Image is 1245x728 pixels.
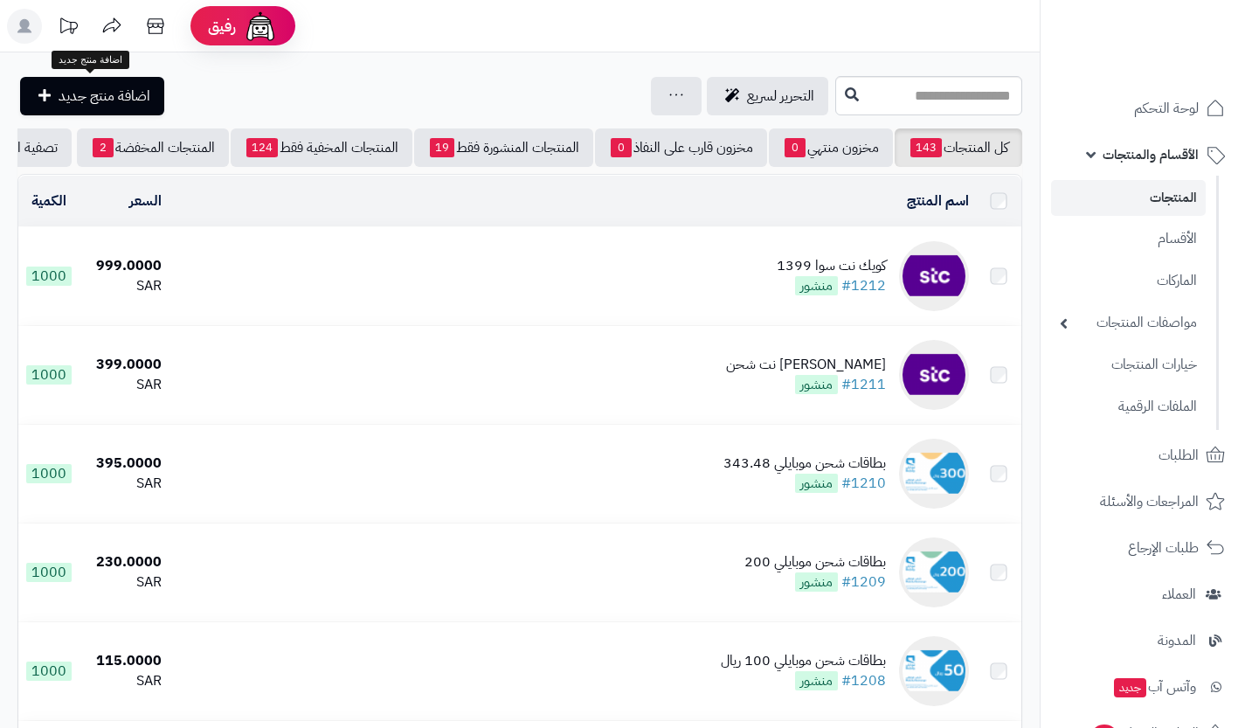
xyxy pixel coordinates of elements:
[1114,678,1146,697] span: جديد
[1051,220,1206,258] a: الأقسام
[841,275,886,296] a: #1212
[795,375,838,394] span: منشور
[46,9,90,48] a: تحديثات المنصة
[611,138,632,157] span: 0
[86,276,161,296] div: SAR
[26,464,72,483] span: 1000
[59,86,150,107] span: اضافة منتج جديد
[52,51,129,70] div: اضافة منتج جديد
[795,671,838,690] span: منشور
[246,138,278,157] span: 124
[795,276,838,295] span: منشور
[1103,142,1199,167] span: الأقسام والمنتجات
[86,552,161,572] div: 230.0000
[795,474,838,493] span: منشور
[129,191,162,211] a: السعر
[86,375,161,395] div: SAR
[899,636,969,706] img: بطاقات شحن موبايلي 100 ريال
[1051,527,1235,569] a: طلبات الإرجاع
[841,374,886,395] a: #1211
[86,651,161,671] div: 115.0000
[899,340,969,410] img: سوا كويك نت شحن
[231,128,412,167] a: المنتجات المخفية فقط124
[1100,489,1199,514] span: المراجعات والأسئلة
[1128,536,1199,560] span: طلبات الإرجاع
[723,454,886,474] div: بطاقات شحن موبايلي 343.48
[1051,262,1206,300] a: الماركات
[899,537,969,607] img: بطاقات شحن موبايلي 200
[769,128,893,167] a: مخزون منتهي0
[1158,628,1196,653] span: المدونة
[20,77,164,115] a: اضافة منتج جديد
[86,355,161,375] div: 399.0000
[77,128,229,167] a: المنتجات المخفضة2
[1051,481,1235,523] a: المراجعات والأسئلة
[1051,620,1235,662] a: المدونة
[721,651,886,671] div: بطاقات شحن موبايلي 100 ريال
[747,86,814,107] span: التحرير لسريع
[595,128,767,167] a: مخزون قارب على النفاذ0
[777,256,886,276] div: كويك نت سوا 1399
[86,256,161,276] div: 999.0000
[414,128,593,167] a: المنتجات المنشورة فقط19
[430,138,454,157] span: 19
[86,572,161,593] div: SAR
[707,77,828,115] a: التحرير لسريع
[895,128,1022,167] a: كل المنتجات143
[899,241,969,311] img: كويك نت سوا 1399
[1159,443,1199,468] span: الطلبات
[1126,26,1228,63] img: logo-2.png
[744,552,886,572] div: بطاقات شحن موبايلي 200
[841,473,886,494] a: #1210
[899,439,969,509] img: بطاقات شحن موبايلي 343.48
[86,474,161,494] div: SAR
[785,138,806,157] span: 0
[1051,434,1235,476] a: الطلبات
[1051,573,1235,615] a: العملاء
[1051,87,1235,129] a: لوحة التحكم
[93,138,114,157] span: 2
[26,662,72,681] span: 1000
[795,572,838,592] span: منشور
[243,9,278,44] img: ai-face.png
[26,267,72,286] span: 1000
[26,365,72,385] span: 1000
[31,191,66,211] a: الكمية
[1112,675,1196,699] span: وآتس آب
[907,191,969,211] a: اسم المنتج
[841,670,886,691] a: #1208
[26,563,72,582] span: 1000
[1051,304,1206,342] a: مواصفات المنتجات
[1051,180,1206,216] a: المنتجات
[1051,346,1206,384] a: خيارات المنتجات
[1051,666,1235,708] a: وآتس آبجديد
[841,572,886,593] a: #1209
[726,355,886,375] div: [PERSON_NAME] نت شحن
[86,671,161,691] div: SAR
[86,454,161,474] div: 395.0000
[1051,388,1206,426] a: الملفات الرقمية
[910,138,942,157] span: 143
[1162,582,1196,607] span: العملاء
[1134,96,1199,121] span: لوحة التحكم
[208,16,236,37] span: رفيق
